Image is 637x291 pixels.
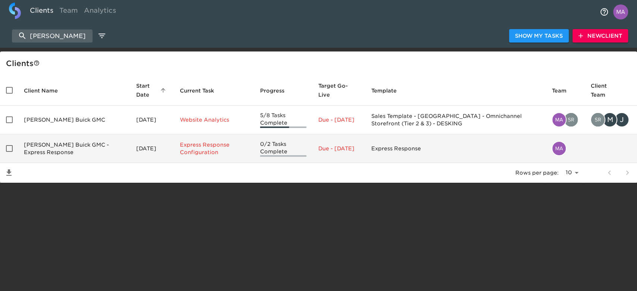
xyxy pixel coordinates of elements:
[564,113,578,126] img: srihetha.malgani@cdk.com
[590,81,631,99] span: Client Team
[578,31,622,41] span: New Client
[130,134,174,163] td: [DATE]
[318,116,359,123] p: Due - [DATE]
[613,4,628,19] img: Profile
[180,141,248,156] p: Express Response Configuration
[365,134,546,163] td: Express Response
[552,112,578,127] div: matthew.grajales@cdk.com, srihetha.malgani@cdk.com
[365,106,546,134] td: Sales Template - [GEOGRAPHIC_DATA] - Omnichannel Storefront (Tier 2 & 3) - DESKING
[81,3,119,21] a: Analytics
[552,86,576,95] span: Team
[254,134,312,163] td: 0/2 Tasks Complete
[552,142,566,155] img: matthew.grajales@cdk.com
[595,3,613,21] button: notifications
[552,141,578,156] div: matthew.grajales@cdk.com
[18,134,130,163] td: [PERSON_NAME] Buick GMC - Express Response
[260,86,294,95] span: Progress
[318,81,359,99] span: Target Go-Live
[254,106,312,134] td: 5/8 Tasks Complete
[18,106,130,134] td: [PERSON_NAME] Buick GMC
[590,112,631,127] div: Srihetha.Malgani@cdk.com, matt@bonanderauto.com, jpena@bonanderauto.com
[614,112,629,127] div: J
[180,86,224,95] span: Current Task
[515,169,559,176] p: Rows per page:
[12,29,93,43] input: search
[6,57,634,69] div: Client s
[572,29,628,43] button: NewClient
[34,60,40,66] svg: This is a list of all of your clients and clients shared with you
[371,86,406,95] span: Template
[552,113,566,126] img: matthew.grajales@cdk.com
[9,3,21,19] img: logo
[591,113,605,126] img: Srihetha.Malgani@cdk.com
[136,81,168,99] span: Start Date
[318,145,359,152] p: Due - [DATE]
[24,86,68,95] span: Client Name
[96,29,108,42] button: edit
[515,31,563,41] span: Show My Tasks
[602,112,617,127] div: M
[56,3,81,21] a: Team
[27,3,56,21] a: Clients
[318,81,350,99] span: Calculated based on the start date and the duration of all Tasks contained in this Hub.
[180,86,214,95] span: This is the next Task in this Hub that should be completed
[509,29,569,43] button: Show My Tasks
[130,106,174,134] td: [DATE]
[562,167,581,178] select: rows per page
[180,116,248,123] p: Website Analytics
